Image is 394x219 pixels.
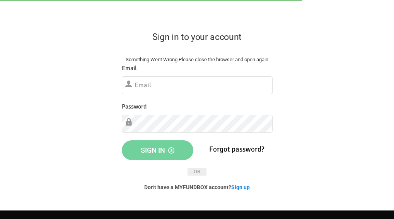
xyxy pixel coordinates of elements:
a: Sign up [231,184,250,190]
span: OR [188,168,206,176]
label: Email [122,64,137,73]
a: Forgot password? [209,145,264,154]
span: Sign in [141,146,174,154]
button: Sign in [122,140,193,160]
div: Something Went Wrong.Please close the browser and open again [122,56,273,64]
h2: Sign in to your account [122,30,273,44]
label: Password [122,102,147,112]
input: Email [122,76,273,94]
p: Don't have a MYFUNDBOX account? [122,183,273,191]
